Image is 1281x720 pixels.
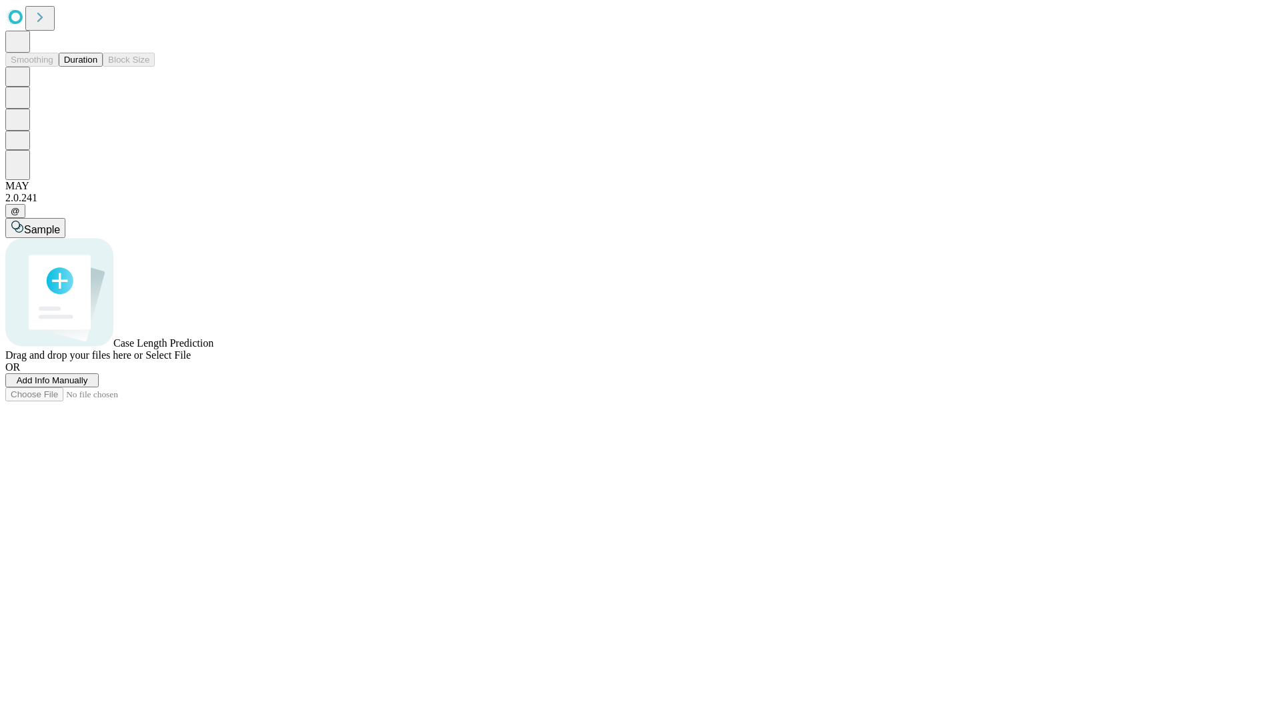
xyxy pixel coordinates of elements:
[11,206,20,216] span: @
[17,375,88,385] span: Add Info Manually
[5,192,1276,204] div: 2.0.241
[24,224,60,235] span: Sample
[5,349,143,361] span: Drag and drop your files here or
[5,204,25,218] button: @
[5,218,65,238] button: Sample
[5,53,59,67] button: Smoothing
[103,53,155,67] button: Block Size
[59,53,103,67] button: Duration
[5,180,1276,192] div: MAY
[5,361,20,373] span: OR
[145,349,191,361] span: Select File
[113,337,213,349] span: Case Length Prediction
[5,373,99,387] button: Add Info Manually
